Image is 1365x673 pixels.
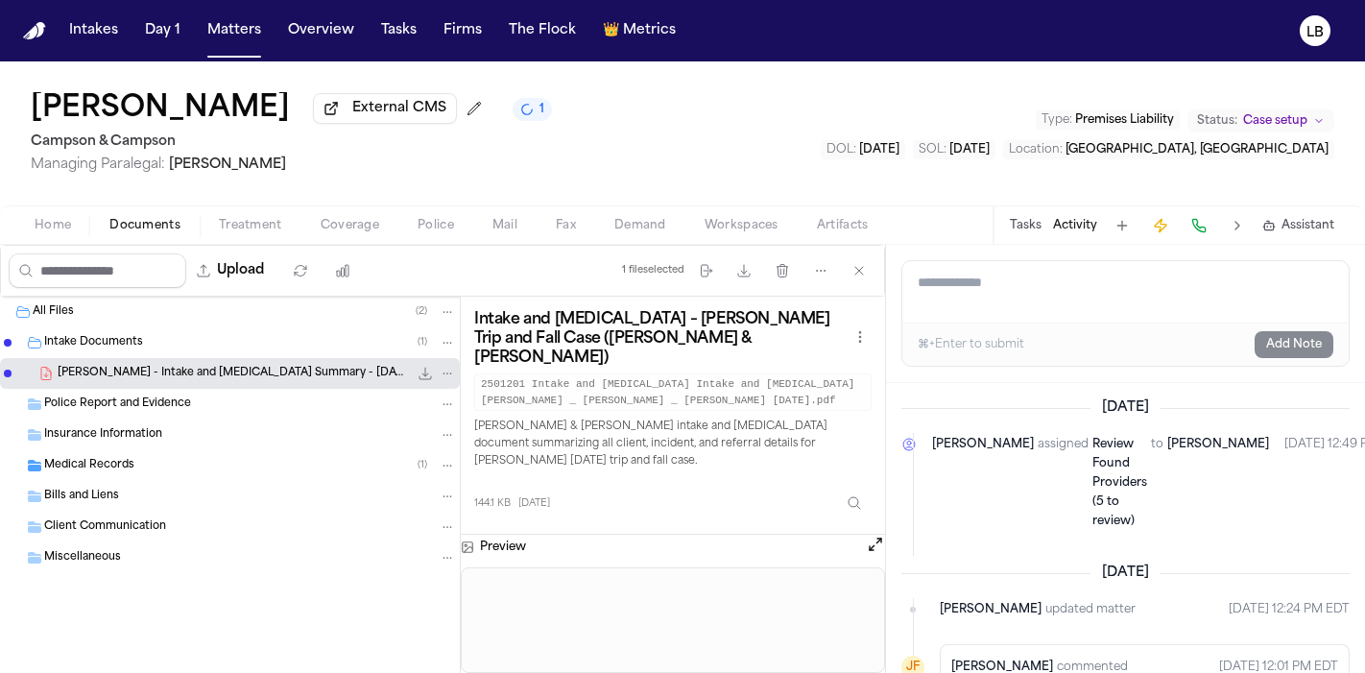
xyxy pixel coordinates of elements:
[821,140,905,159] button: Edit DOL: 2025-07-07
[44,335,143,351] span: Intake Documents
[416,306,427,317] span: ( 2 )
[321,218,379,233] span: Coverage
[817,218,869,233] span: Artifacts
[31,92,290,127] h1: [PERSON_NAME]
[109,218,180,233] span: Documents
[1010,218,1042,233] button: Tasks
[919,144,946,156] span: SOL :
[603,21,619,40] span: crown
[35,218,71,233] span: Home
[31,131,552,154] h2: Campson & Campson
[837,486,872,520] button: Inspect
[44,489,119,505] span: Bills and Liens
[1281,218,1334,233] span: Assistant
[373,13,424,48] button: Tasks
[418,337,427,348] span: ( 1 )
[826,144,856,156] span: DOL :
[1243,113,1307,129] span: Case setup
[480,540,526,555] h3: Preview
[23,22,46,40] a: Home
[1306,26,1324,39] text: LB
[474,496,511,511] span: 144.1 KB
[186,253,275,288] button: Upload
[1003,140,1334,159] button: Edit Location: Kings Park, NY
[1036,110,1180,130] button: Edit Type: Premises Liability
[33,304,74,321] span: All Files
[1262,218,1334,233] button: Assistant
[416,364,435,383] button: Download M. Kamitsis - Intake and Retainer Summary - 8.25.25
[462,568,884,672] iframe: M. Kamitsis - Intake and Retainer Summary - 8.25.25
[1147,212,1174,239] button: Create Immediate Task
[1229,600,1350,619] time: September 12, 2025 at 12:24 PM
[44,397,191,413] span: Police Report and Evidence
[556,218,576,233] span: Fax
[313,93,457,124] button: External CMS
[1167,435,1269,531] span: [PERSON_NAME]
[474,419,872,470] p: [PERSON_NAME] & [PERSON_NAME] intake and [MEDICAL_DATA] document summarizing all client, incident...
[436,13,490,48] button: Firms
[1187,109,1334,132] button: Change status from Case setup
[614,218,666,233] span: Demand
[932,435,1034,531] span: [PERSON_NAME]
[518,496,550,511] span: [DATE]
[9,253,186,288] input: Search files
[501,13,584,48] button: The Flock
[61,13,126,48] button: Intakes
[137,13,188,48] button: Day 1
[352,99,446,118] span: External CMS
[940,600,1042,619] span: [PERSON_NAME]
[200,13,269,48] button: Matters
[1075,114,1174,126] span: Premises Liability
[539,102,544,117] span: 1
[1053,218,1097,233] button: Activity
[31,92,290,127] button: Edit matter name
[1045,600,1136,619] span: updated matter
[949,144,990,156] span: [DATE]
[595,13,683,48] button: crownMetrics
[623,21,676,40] span: Metrics
[1038,435,1089,531] span: assigned
[1090,398,1161,418] span: [DATE]
[169,157,286,172] span: [PERSON_NAME]
[1092,435,1147,531] a: Review Found Providers (5 to review)
[492,218,517,233] span: Mail
[1066,144,1329,156] span: [GEOGRAPHIC_DATA], [GEOGRAPHIC_DATA]
[1092,439,1147,527] span: Review Found Providers (5 to review)
[859,144,899,156] span: [DATE]
[418,460,427,470] span: ( 1 )
[513,98,552,121] button: 1 active task
[1109,212,1136,239] button: Add Task
[1255,331,1333,358] button: Add Note
[913,140,995,159] button: Edit SOL: 2028-07-07
[1009,144,1063,156] span: Location :
[44,427,162,444] span: Insurance Information
[866,535,885,554] button: Open preview
[622,264,684,276] div: 1 file selected
[1185,212,1212,239] button: Make a Call
[44,550,121,566] span: Miscellaneous
[866,535,885,560] button: Open preview
[44,458,134,474] span: Medical Records
[418,218,454,233] span: Police
[219,218,282,233] span: Treatment
[1197,113,1237,129] span: Status:
[23,22,46,40] img: Finch Logo
[705,218,778,233] span: Workspaces
[474,373,872,411] code: 2501201 Intake and [MEDICAL_DATA] Intake and [MEDICAL_DATA] [PERSON_NAME] _ [PERSON_NAME] _ [PERS...
[918,337,1024,352] div: ⌘+Enter to submit
[58,366,408,382] span: [PERSON_NAME] - Intake and [MEDICAL_DATA] Summary - [DATE]
[44,519,166,536] span: Client Communication
[474,310,849,368] h3: Intake and [MEDICAL_DATA] – [PERSON_NAME] Trip and Fall Case ([PERSON_NAME] & [PERSON_NAME])
[280,13,362,48] button: Overview
[1090,564,1161,583] span: [DATE]
[1042,114,1072,126] span: Type :
[31,157,165,172] span: Managing Paralegal:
